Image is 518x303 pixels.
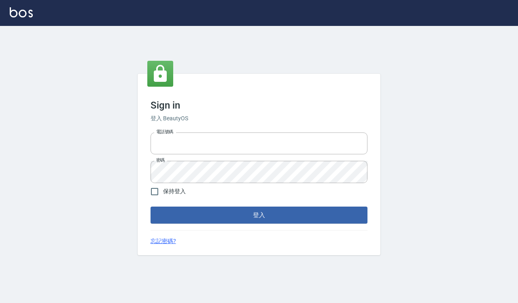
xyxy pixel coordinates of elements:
label: 密碼 [156,157,165,163]
button: 登入 [151,207,367,224]
span: 保持登入 [163,187,186,196]
h3: Sign in [151,100,367,111]
a: 忘記密碼? [151,237,176,245]
h6: 登入 BeautyOS [151,114,367,123]
img: Logo [10,7,33,17]
label: 電話號碼 [156,129,173,135]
